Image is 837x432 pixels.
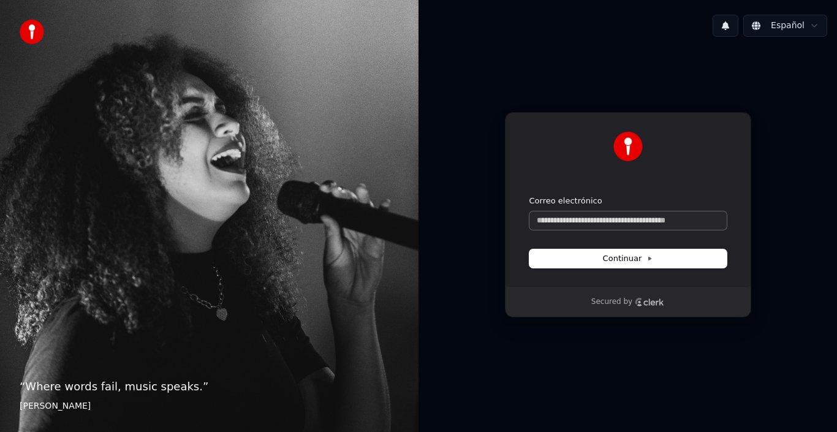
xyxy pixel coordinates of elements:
[20,378,399,395] p: “ Where words fail, music speaks. ”
[603,253,653,264] span: Continuar
[20,20,44,44] img: youka
[529,249,727,268] button: Continuar
[591,297,632,307] p: Secured by
[20,400,399,412] footer: [PERSON_NAME]
[529,195,602,207] label: Correo electrónico
[613,132,643,161] img: Youka
[635,298,664,306] a: Clerk logo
